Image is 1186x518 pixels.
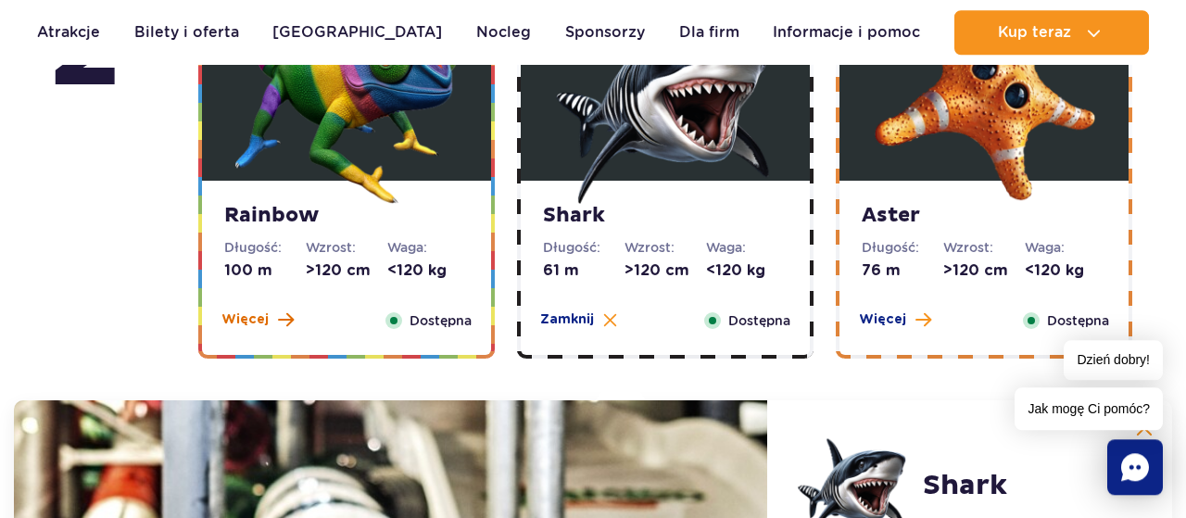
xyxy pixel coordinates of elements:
[476,10,531,55] a: Nocleg
[1064,340,1163,380] span: Dzień dobry!
[1107,439,1163,495] div: Chat
[540,310,594,329] span: Zamknij
[306,238,387,257] dt: Wzrost:
[1025,260,1106,281] dd: <120 kg
[221,310,269,329] span: Więcej
[410,310,472,331] span: Dostępna
[565,10,645,55] a: Sponsorzy
[954,10,1149,55] button: Kup teraz
[1025,238,1106,257] dt: Waga:
[1047,310,1109,331] span: Dostępna
[272,10,442,55] a: [GEOGRAPHIC_DATA]
[862,203,1106,229] strong: Aster
[224,260,306,281] dd: 100 m
[943,260,1025,281] dd: >120 cm
[625,260,706,281] dd: >120 cm
[862,238,943,257] dt: Długość:
[37,10,100,55] a: Atrakcje
[998,24,1071,41] span: Kup teraz
[625,238,706,257] dt: Wzrost:
[306,260,387,281] dd: >120 cm
[679,10,739,55] a: Dla firm
[706,260,788,281] dd: <120 kg
[859,310,931,329] button: Więcej
[862,260,943,281] dd: 76 m
[923,469,1007,502] h2: Shark
[543,203,788,229] strong: Shark
[387,238,469,257] dt: Waga:
[134,10,239,55] a: Bilety i oferta
[543,238,625,257] dt: Długość:
[540,310,617,329] button: Zamknij
[1015,387,1163,430] span: Jak mogę Ci pomóc?
[773,10,920,55] a: Informacje i pomoc
[859,310,906,329] span: Więcej
[221,310,294,329] button: Więcej
[943,238,1025,257] dt: Wzrost:
[706,238,788,257] dt: Waga:
[543,260,625,281] dd: 61 m
[224,203,469,229] strong: Rainbow
[224,238,306,257] dt: Długość:
[728,310,790,331] span: Dostępna
[387,260,469,281] dd: <120 kg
